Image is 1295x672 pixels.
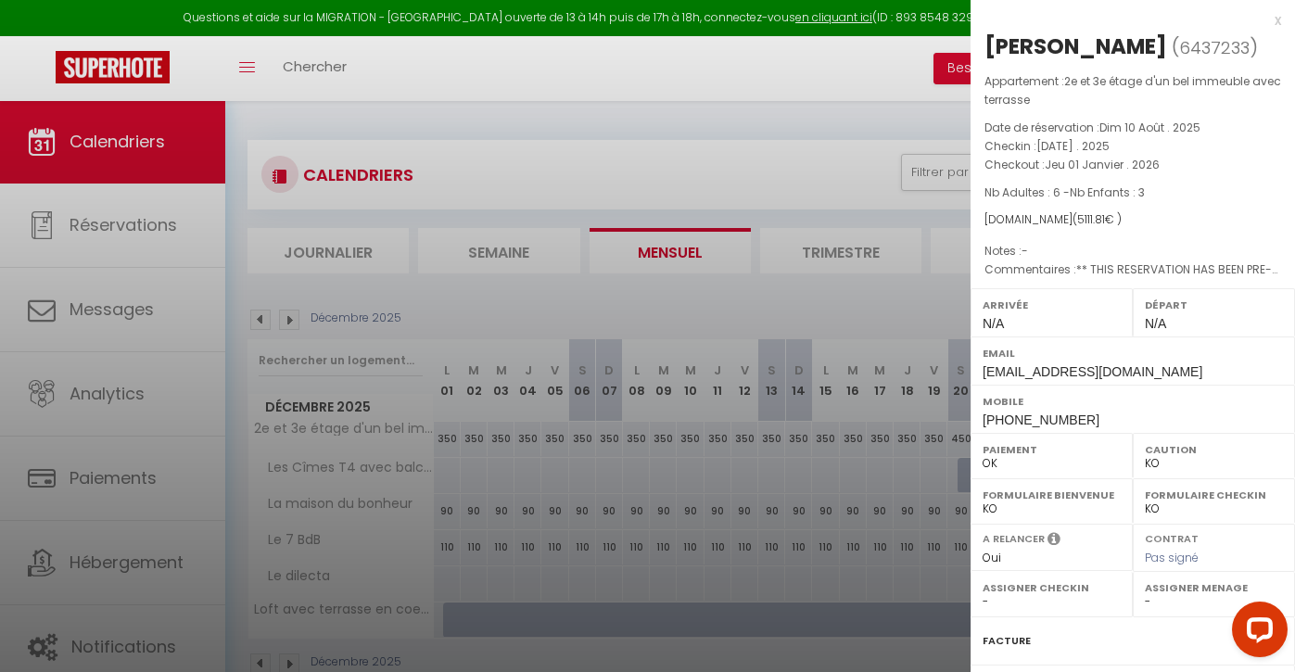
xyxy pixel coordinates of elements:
[984,73,1281,108] span: 2e et 3e étage d'un bel immeuble avec terrasse
[983,364,1202,379] span: [EMAIL_ADDRESS][DOMAIN_NAME]
[983,531,1045,547] label: A relancer
[1145,316,1166,331] span: N/A
[984,72,1281,109] p: Appartement :
[983,412,1099,427] span: [PHONE_NUMBER]
[971,9,1281,32] div: x
[984,156,1281,174] p: Checkout :
[984,260,1281,279] p: Commentaires :
[983,486,1121,504] label: Formulaire Bienvenue
[984,137,1281,156] p: Checkin :
[1077,211,1105,227] span: 5111.81
[1047,531,1060,552] i: Sélectionner OUI si vous souhaiter envoyer les séquences de messages post-checkout
[1145,578,1283,597] label: Assigner Menage
[1099,120,1200,135] span: Dim 10 Août . 2025
[1045,157,1160,172] span: Jeu 01 Janvier . 2026
[1145,440,1283,459] label: Caution
[1073,211,1122,227] span: ( € )
[983,578,1121,597] label: Assigner Checkin
[984,184,1145,200] span: Nb Adultes : 6 -
[1145,486,1283,504] label: Formulaire Checkin
[1179,36,1250,59] span: 6437233
[983,344,1283,362] label: Email
[983,631,1031,651] label: Facture
[1036,138,1110,154] span: [DATE] . 2025
[1172,34,1258,60] span: ( )
[984,242,1281,260] p: Notes :
[984,32,1167,61] div: [PERSON_NAME]
[983,392,1283,411] label: Mobile
[1145,296,1283,314] label: Départ
[1145,550,1199,565] span: Pas signé
[983,316,1004,331] span: N/A
[983,296,1121,314] label: Arrivée
[983,440,1121,459] label: Paiement
[1022,243,1028,259] span: -
[984,211,1281,229] div: [DOMAIN_NAME]
[984,119,1281,137] p: Date de réservation :
[1070,184,1145,200] span: Nb Enfants : 3
[1145,531,1199,543] label: Contrat
[1217,594,1295,672] iframe: LiveChat chat widget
